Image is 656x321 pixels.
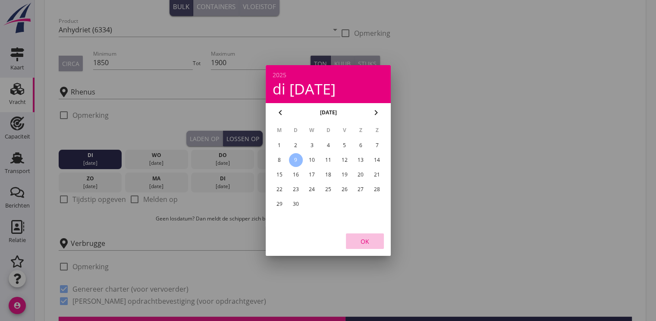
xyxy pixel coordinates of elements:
button: 17 [305,168,319,182]
button: 22 [272,183,286,196]
button: 11 [321,153,335,167]
button: 28 [370,183,384,196]
th: M [272,123,287,138]
button: 7 [370,138,384,152]
button: 8 [272,153,286,167]
button: 25 [321,183,335,196]
div: OK [353,237,377,246]
th: D [320,123,336,138]
th: Z [353,123,368,138]
button: 4 [321,138,335,152]
button: 12 [337,153,351,167]
button: 29 [272,197,286,211]
button: 20 [354,168,367,182]
i: chevron_left [275,107,286,118]
button: 2 [289,138,302,152]
button: 24 [305,183,319,196]
button: 6 [354,138,367,152]
th: D [288,123,303,138]
button: OK [346,233,384,249]
button: 10 [305,153,319,167]
button: 15 [272,168,286,182]
button: 18 [321,168,335,182]
button: 1 [272,138,286,152]
button: 16 [289,168,302,182]
button: 23 [289,183,302,196]
button: 27 [354,183,367,196]
button: 30 [289,197,302,211]
div: di [DATE] [273,82,384,96]
button: 9 [289,153,302,167]
th: W [304,123,320,138]
button: 13 [354,153,367,167]
i: chevron_right [371,107,381,118]
button: 19 [337,168,351,182]
button: 5 [337,138,351,152]
th: Z [369,123,385,138]
button: 26 [337,183,351,196]
button: [DATE] [317,106,339,119]
button: 21 [370,168,384,182]
div: 2025 [273,72,384,78]
button: 14 [370,153,384,167]
th: V [336,123,352,138]
button: 3 [305,138,319,152]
